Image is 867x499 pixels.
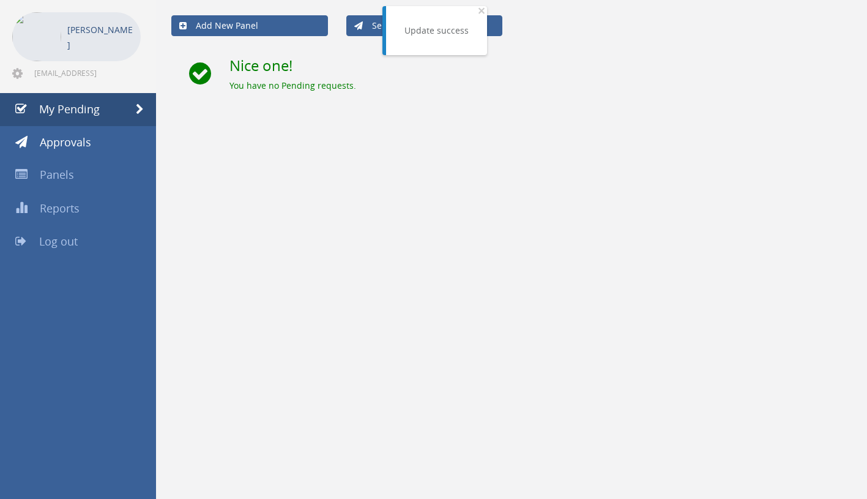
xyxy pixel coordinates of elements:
a: Send New Approval [346,15,503,36]
span: Approvals [40,135,91,149]
div: Update success [404,24,469,37]
h2: Nice one! [229,58,852,73]
span: [EMAIL_ADDRESS][DOMAIN_NAME] [34,68,138,78]
span: × [478,2,485,19]
span: Log out [39,234,78,249]
span: Reports [40,201,80,216]
a: Add New Panel [171,15,328,36]
span: Panels [40,167,74,182]
p: [PERSON_NAME] [67,22,135,53]
div: You have no Pending requests. [229,80,852,92]
span: My Pending [39,102,100,116]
